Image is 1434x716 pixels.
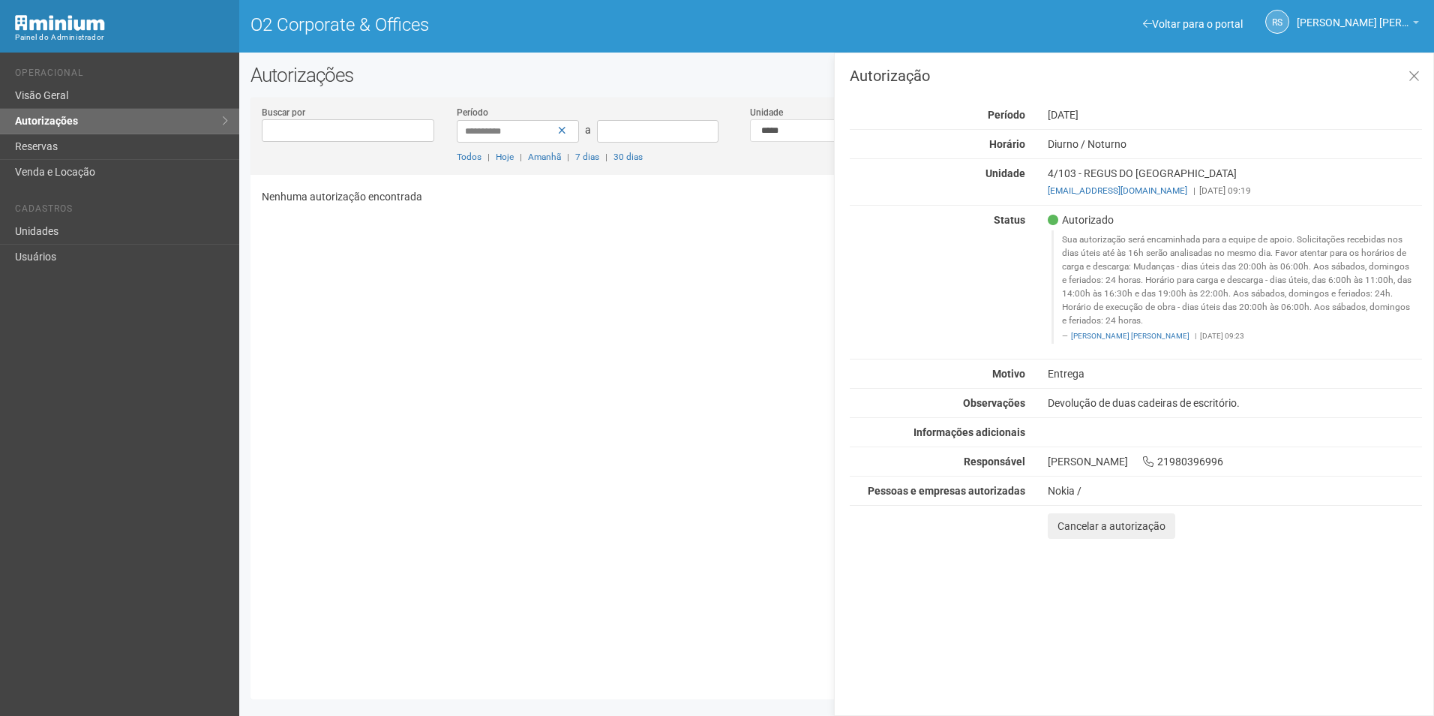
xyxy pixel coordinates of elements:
div: Nokia / [1048,484,1422,498]
p: Nenhuma autorização encontrada [262,190,1411,203]
strong: Unidade [985,167,1025,179]
label: Período [457,106,488,119]
span: | [1195,332,1196,340]
label: Unidade [750,106,783,119]
blockquote: Sua autorização será encaminhada para a equipe de apoio. Solicitações recebidas nos dias úteis at... [1051,230,1422,344]
a: [EMAIL_ADDRESS][DOMAIN_NAME] [1048,185,1187,196]
strong: Status [994,214,1025,226]
a: RS [1265,10,1289,34]
span: Rayssa Soares Ribeiro [1297,2,1409,29]
div: [DATE] 09:19 [1048,184,1422,197]
label: Buscar por [262,106,305,119]
a: Hoje [496,152,514,162]
div: [PERSON_NAME] 21980396996 [1036,455,1433,468]
h1: O2 Corporate & Offices [250,15,826,35]
strong: Período [988,109,1025,121]
div: Devolução de duas cadeiras de escritório. [1036,396,1433,410]
div: 4/103 - REGUS DO [GEOGRAPHIC_DATA] [1036,167,1433,197]
a: Amanhã [528,152,561,162]
li: Cadastros [15,203,228,219]
strong: Horário [989,138,1025,150]
img: Minium [15,15,105,31]
strong: Responsável [964,456,1025,468]
a: Todos [457,152,481,162]
strong: Motivo [992,368,1025,380]
span: | [605,152,607,162]
a: Voltar para o portal [1143,18,1243,30]
h3: Autorização [850,68,1422,83]
strong: Pessoas e empresas autorizadas [868,485,1025,497]
span: | [567,152,569,162]
span: a [585,124,591,136]
span: Autorizado [1048,213,1114,227]
div: Diurno / Noturno [1036,137,1433,151]
span: | [1193,185,1195,196]
li: Operacional [15,68,228,83]
footer: [DATE] 09:23 [1062,331,1414,341]
h2: Autorizações [250,64,1423,86]
button: Cancelar a autorização [1048,513,1175,539]
div: Painel do Administrador [15,31,228,44]
a: [PERSON_NAME] [PERSON_NAME] [1071,332,1189,340]
div: Entrega [1036,367,1433,381]
strong: Observações [963,397,1025,409]
strong: Informações adicionais [913,426,1025,438]
a: 7 dias [575,152,599,162]
span: | [487,152,490,162]
div: [DATE] [1036,108,1433,122]
span: | [520,152,522,162]
a: 30 dias [613,152,643,162]
a: [PERSON_NAME] [PERSON_NAME] [1297,19,1419,31]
